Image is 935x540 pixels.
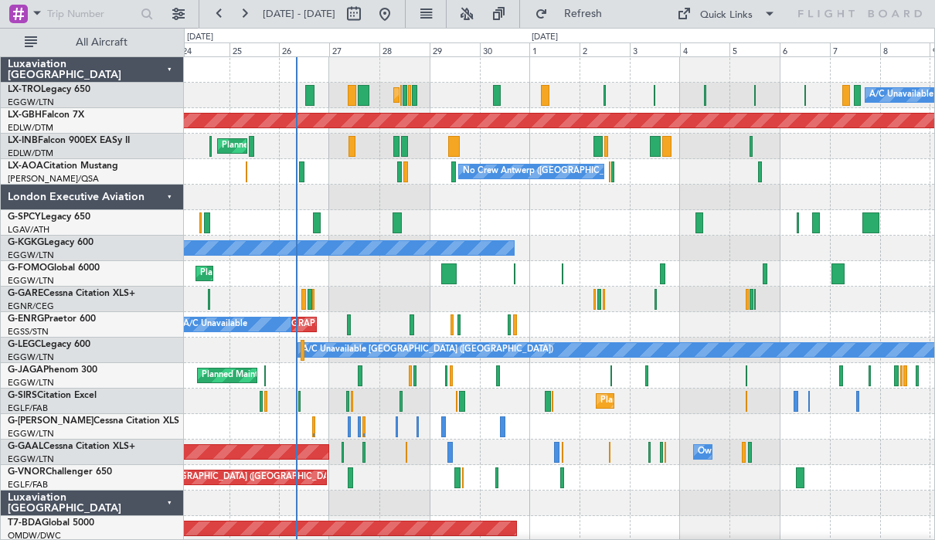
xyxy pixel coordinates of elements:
span: G-KGKG [8,238,44,247]
span: LX-TRO [8,85,41,94]
span: G-GAAL [8,442,43,451]
span: G-LEGC [8,340,41,349]
div: Planned Maint [GEOGRAPHIC_DATA] ([GEOGRAPHIC_DATA]) [200,262,444,285]
a: EGSS/STN [8,326,49,338]
a: LX-INBFalcon 900EX EASy II [8,136,130,145]
span: G-GARE [8,289,43,298]
button: Refresh [528,2,620,26]
div: Planned Maint [GEOGRAPHIC_DATA] ([GEOGRAPHIC_DATA]) [398,83,641,107]
a: T7-BDAGlobal 5000 [8,518,94,528]
a: EGGW/LTN [8,453,54,465]
div: [DATE] [532,31,558,44]
span: G-SIRS [8,391,37,400]
span: LX-AOA [8,161,43,171]
a: EGGW/LTN [8,97,54,108]
a: G-LEGCLegacy 600 [8,340,90,349]
a: EGGW/LTN [8,428,54,440]
span: Refresh [551,8,616,19]
div: 1 [529,42,580,56]
div: 28 [379,42,430,56]
div: No Crew Antwerp ([GEOGRAPHIC_DATA]) [463,160,631,183]
div: 6 [780,42,830,56]
div: 7 [830,42,880,56]
button: All Aircraft [17,30,168,55]
span: All Aircraft [40,37,163,48]
a: EDLW/DTM [8,122,53,134]
div: Planned Maint [GEOGRAPHIC_DATA] ([GEOGRAPHIC_DATA]) [100,466,343,489]
a: G-SIRSCitation Excel [8,391,97,400]
div: 2 [580,42,630,56]
a: G-JAGAPhenom 300 [8,365,97,375]
a: G-KGKGLegacy 600 [8,238,93,247]
div: 29 [430,42,480,56]
div: A/C Unavailable [869,83,933,107]
div: Owner [698,440,724,464]
div: 26 [279,42,329,56]
a: G-ENRGPraetor 600 [8,314,96,324]
div: Planned Maint [GEOGRAPHIC_DATA] ([GEOGRAPHIC_DATA]) [600,389,844,413]
a: EDLW/DTM [8,148,53,159]
a: LX-TROLegacy 650 [8,85,90,94]
a: LGAV/ATH [8,224,49,236]
a: EGNR/CEG [8,301,54,312]
div: 25 [229,42,280,56]
div: A/C Unavailable [183,313,247,336]
div: Planned Maint [GEOGRAPHIC_DATA] ([GEOGRAPHIC_DATA]) [202,364,445,387]
span: T7-BDA [8,518,42,528]
div: 4 [680,42,730,56]
span: G-ENRG [8,314,44,324]
span: G-[PERSON_NAME] [8,416,93,426]
a: G-SPCYLegacy 650 [8,212,90,222]
a: EGGW/LTN [8,377,54,389]
input: Trip Number [47,2,136,25]
a: G-[PERSON_NAME]Cessna Citation XLS [8,416,179,426]
div: 24 [179,42,229,56]
div: Planned Maint [GEOGRAPHIC_DATA] ([GEOGRAPHIC_DATA]) [222,134,465,158]
span: [DATE] - [DATE] [263,7,335,21]
button: Quick Links [669,2,784,26]
span: LX-GBH [8,110,42,120]
div: 8 [880,42,930,56]
div: [DATE] [187,31,213,44]
a: G-GAALCessna Citation XLS+ [8,442,135,451]
a: EGLF/FAB [8,402,48,414]
span: G-FOMO [8,263,47,273]
a: LX-AOACitation Mustang [8,161,118,171]
div: 30 [480,42,530,56]
a: [PERSON_NAME]/QSA [8,173,99,185]
a: EGGW/LTN [8,250,54,261]
div: A/C Unavailable [GEOGRAPHIC_DATA] ([GEOGRAPHIC_DATA]) [302,338,553,362]
a: EGGW/LTN [8,352,54,363]
a: G-VNORChallenger 650 [8,467,112,477]
div: Quick Links [700,8,753,23]
div: 5 [729,42,780,56]
a: G-FOMOGlobal 6000 [8,263,100,273]
div: 3 [630,42,680,56]
span: G-VNOR [8,467,46,477]
span: G-JAGA [8,365,43,375]
span: G-SPCY [8,212,41,222]
span: LX-INB [8,136,38,145]
a: G-GARECessna Citation XLS+ [8,289,135,298]
a: EGLF/FAB [8,479,48,491]
a: EGGW/LTN [8,275,54,287]
div: 27 [329,42,379,56]
a: LX-GBHFalcon 7X [8,110,84,120]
